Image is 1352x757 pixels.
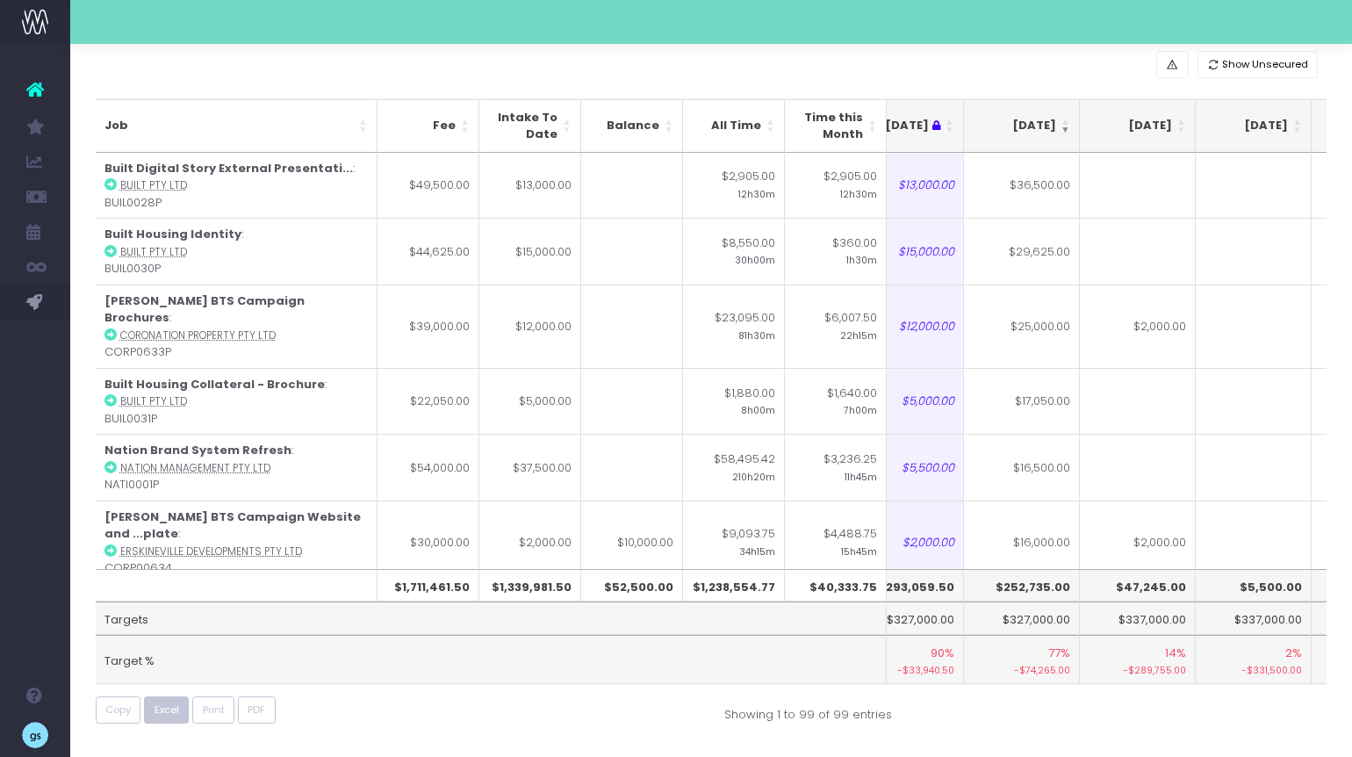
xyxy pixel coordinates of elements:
[841,543,877,559] small: 15h45m
[840,327,877,342] small: 22h15m
[732,468,775,484] small: 210h20m
[96,285,378,368] td: : CORP0633P
[378,501,479,584] td: $30,000.00
[378,285,479,368] td: $39,000.00
[683,153,785,219] td: $2,905.00
[785,569,887,602] th: $40,333.75
[96,218,378,285] td: : BUIL0030P
[96,501,378,584] td: : CORP00634
[683,434,785,501] td: $58,495.42
[1197,51,1319,78] button: Show Unsecured
[964,368,1080,435] td: $17,050.00
[738,327,775,342] small: 81h30m
[1196,569,1312,602] th: $5,500.00
[378,368,479,435] td: $22,050.00
[964,434,1080,501] td: $16,500.00
[785,368,887,435] td: $1,640.00
[96,153,378,219] td: : BUIL0028P
[964,218,1080,285] td: $29,625.00
[848,153,964,219] td: $13,000.00
[192,696,234,724] button: Print
[785,153,887,219] td: $2,905.00
[785,501,887,584] td: $4,488.75
[785,218,887,285] td: $360.00
[120,178,187,192] abbr: Built Pty Ltd
[848,285,964,368] td: $12,000.00
[683,99,785,153] th: All Time: activate to sort column ascending
[104,376,325,393] strong: Built Housing Collateral - Brochure
[1089,661,1186,678] small: -$289,755.00
[479,569,581,602] th: $1,339,981.50
[248,703,265,717] span: PDF
[96,602,887,635] td: Targets
[683,569,785,602] th: $1,238,554.77
[378,569,479,602] th: $1,711,461.50
[120,461,270,475] abbr: Nation Management Pty Ltd
[724,696,892,724] div: Showing 1 to 99 of 99 entries
[964,99,1080,153] th: Sep 25: activate to sort column ascending
[1196,99,1312,153] th: Nov 25: activate to sort column ascending
[378,434,479,501] td: $54,000.00
[581,99,683,153] th: Balance: activate to sort column ascending
[848,602,964,635] td: $327,000.00
[1080,99,1196,153] th: Oct 25: activate to sort column ascending
[964,285,1080,368] td: $25,000.00
[848,434,964,501] td: $5,500.00
[1080,285,1196,368] td: $2,000.00
[96,696,141,724] button: Copy
[964,569,1080,602] th: $252,735.00
[845,468,877,484] small: 11h45m
[238,696,276,724] button: PDF
[104,160,353,177] strong: Built Digital Story External Presentati...
[848,99,964,153] th: Aug 25 : activate to sort column ascending
[931,645,954,662] span: 90%
[104,226,241,242] strong: Built Housing Identity
[120,394,187,408] abbr: Built Pty Ltd
[738,185,775,201] small: 12h30m
[479,153,581,219] td: $13,000.00
[848,501,964,584] td: $2,000.00
[1080,501,1196,584] td: $2,000.00
[479,434,581,501] td: $37,500.00
[96,368,378,435] td: : BUIL0031P
[848,368,964,435] td: $5,000.00
[104,508,361,543] strong: [PERSON_NAME] BTS Campaign Website and ...plate
[120,328,276,342] abbr: Coronation Property Pty Ltd
[1205,661,1302,678] small: -$331,500.00
[104,442,291,458] strong: Nation Brand System Refresh
[378,99,479,153] th: Fee: activate to sort column ascending
[1196,602,1312,635] td: $337,000.00
[844,401,877,417] small: 7h00m
[203,703,225,717] span: Print
[479,285,581,368] td: $12,000.00
[144,696,189,724] button: Excel
[739,543,775,559] small: 34h15m
[378,218,479,285] td: $44,625.00
[785,99,887,153] th: Time this Month: activate to sort column ascending
[1165,645,1186,662] span: 14%
[378,153,479,219] td: $49,500.00
[857,661,954,678] small: -$33,940.50
[120,544,302,559] abbr: Erskineville Developments Pty Ltd
[479,218,581,285] td: $15,000.00
[683,368,785,435] td: $1,880.00
[581,569,683,602] th: $52,500.00
[479,368,581,435] td: $5,000.00
[683,285,785,368] td: $23,095.00
[964,153,1080,219] td: $36,500.00
[848,218,964,285] td: $15,000.00
[96,99,378,153] th: Job: activate to sort column ascending
[683,501,785,584] td: $9,093.75
[96,635,887,684] td: Target %
[22,722,48,748] img: images/default_profile_image.png
[96,434,378,501] td: : NATI0001P
[840,185,877,201] small: 12h30m
[1080,569,1196,602] th: $47,245.00
[479,501,581,584] td: $2,000.00
[785,285,887,368] td: $6,007.50
[683,218,785,285] td: $8,550.00
[155,703,179,717] span: Excel
[1080,602,1196,635] td: $337,000.00
[964,602,1080,635] td: $327,000.00
[104,292,305,327] strong: [PERSON_NAME] BTS Campaign Brochures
